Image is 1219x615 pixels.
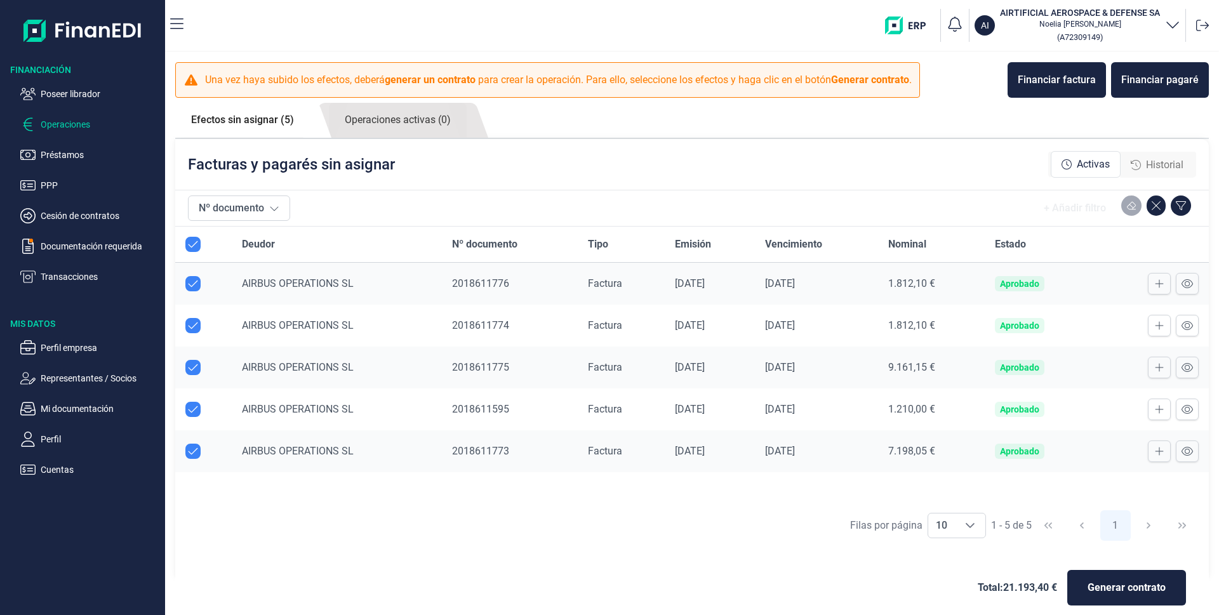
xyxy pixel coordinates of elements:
div: Financiar pagaré [1121,72,1199,88]
button: Cesión de contratos [20,208,160,223]
div: [DATE] [675,319,744,332]
div: Row Unselected null [185,276,201,291]
button: Financiar factura [1008,62,1106,98]
p: Noelia [PERSON_NAME] [1000,19,1160,29]
div: 7.198,05 € [888,445,975,458]
div: Aprobado [1000,446,1039,456]
span: 2018611775 [452,361,509,373]
span: Emisión [675,237,711,252]
p: Mi documentación [41,401,160,416]
button: Poseer librador [20,86,160,102]
span: Factura [588,319,622,331]
div: 1.812,10 € [888,277,975,290]
span: AIRBUS OPERATIONS SL [242,319,354,331]
p: PPP [41,178,160,193]
div: [DATE] [765,277,868,290]
button: Next Page [1133,510,1164,541]
span: Estado [995,237,1026,252]
div: All items selected [185,237,201,252]
span: 2018611774 [452,319,509,331]
span: AIRBUS OPERATIONS SL [242,361,354,373]
span: AIRBUS OPERATIONS SL [242,403,354,415]
div: Activas [1051,151,1121,178]
span: Total: 21.193,40 € [978,580,1057,595]
span: AIRBUS OPERATIONS SL [242,277,354,289]
span: Factura [588,403,622,415]
p: Perfil empresa [41,340,160,355]
div: 1.210,00 € [888,403,975,416]
button: Representantes / Socios [20,371,160,386]
p: AI [981,19,989,32]
div: [DATE] [765,361,868,374]
span: 2018611776 [452,277,509,289]
p: Documentación requerida [41,239,160,254]
p: Préstamos [41,147,160,162]
p: Operaciones [41,117,160,132]
p: Cesión de contratos [41,208,160,223]
button: Préstamos [20,147,160,162]
div: [DATE] [765,403,868,416]
div: Aprobado [1000,279,1039,289]
b: generar un contrato [385,74,476,86]
button: First Page [1033,510,1063,541]
span: 1 - 5 de 5 [991,520,1032,531]
span: Nominal [888,237,926,252]
span: Tipo [588,237,608,252]
p: Perfil [41,432,160,447]
span: Generar contrato [1088,580,1166,595]
b: Generar contrato [831,74,909,86]
button: Last Page [1167,510,1197,541]
button: Previous Page [1067,510,1097,541]
button: Documentación requerida [20,239,160,254]
span: 10 [928,513,955,538]
h3: AIRTIFICIAL AEROSPACE & DEFENSE SA [1000,6,1160,19]
div: [DATE] [675,445,744,458]
button: Page 1 [1100,510,1131,541]
div: Row Unselected null [185,318,201,333]
img: erp [885,17,935,34]
div: Aprobado [1000,362,1039,373]
button: Cuentas [20,462,160,477]
div: [DATE] [765,319,868,332]
button: Generar contrato [1067,570,1186,605]
span: Factura [588,277,622,289]
div: Filas por página [850,518,923,533]
p: Representantes / Socios [41,371,160,386]
div: Row Unselected null [185,360,201,375]
button: Financiar pagaré [1111,62,1209,98]
p: Cuentas [41,462,160,477]
div: [DATE] [675,361,744,374]
p: Poseer librador [41,86,160,102]
div: [DATE] [765,445,868,458]
div: Row Unselected null [185,402,201,417]
div: Choose [955,513,985,538]
span: Factura [588,361,622,373]
button: Perfil empresa [20,340,160,355]
div: 9.161,15 € [888,361,975,374]
span: Nº documento [452,237,517,252]
a: Operaciones activas (0) [329,103,467,138]
button: Perfil [20,432,160,447]
div: [DATE] [675,403,744,416]
div: Aprobado [1000,321,1039,331]
img: Logo de aplicación [23,10,142,51]
div: Row Unselected null [185,444,201,459]
button: Nº documento [188,195,290,221]
span: 2018611595 [452,403,509,415]
div: Financiar factura [1018,72,1096,88]
button: PPP [20,178,160,193]
p: Transacciones [41,269,160,284]
div: 1.812,10 € [888,319,975,332]
button: Mi documentación [20,401,160,416]
span: Deudor [242,237,275,252]
p: Una vez haya subido los efectos, deberá para crear la operación. Para ello, seleccione los efecto... [205,72,912,88]
span: Vencimiento [765,237,822,252]
p: Facturas y pagarés sin asignar [188,154,395,175]
button: Transacciones [20,269,160,284]
span: AIRBUS OPERATIONS SL [242,445,354,457]
a: Efectos sin asignar (5) [175,103,310,137]
small: Copiar cif [1057,32,1103,42]
span: Activas [1077,157,1110,172]
div: Historial [1121,152,1194,178]
div: [DATE] [675,277,744,290]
